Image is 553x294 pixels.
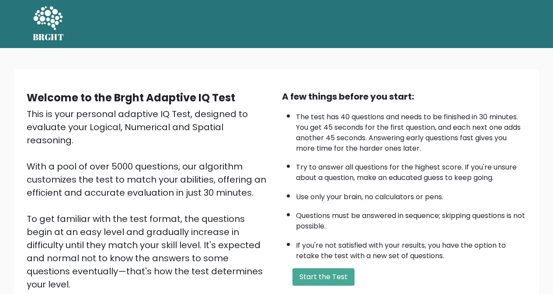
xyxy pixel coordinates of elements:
[27,90,235,105] b: Welcome to the Brght Adaptive IQ Test
[296,187,527,202] li: Use only your brain, no calculators or pens.
[282,90,527,103] div: A few things before you start:
[296,236,527,261] li: If you're not satisfied with your results, you have the option to retake the test with a new set ...
[296,107,527,154] li: The test has 40 questions and needs to be finished in 30 minutes. You get 45 seconds for the firs...
[296,206,527,232] li: Questions must be answered in sequence; skipping questions is not possible.
[33,3,64,45] a: BRGHT
[33,32,64,42] h5: BRGHT
[296,158,527,183] li: Try to answer all questions for the highest score. If you're unsure about a question, make an edu...
[292,268,355,286] button: Start the Test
